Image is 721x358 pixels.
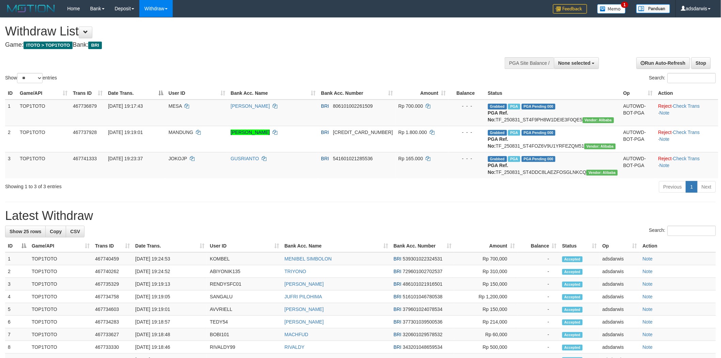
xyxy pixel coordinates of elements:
[643,344,653,350] a: Note
[207,240,282,252] th: User ID: activate to sort column ascending
[658,130,672,135] a: Reject
[454,316,518,328] td: Rp 214,000
[394,269,401,274] span: BRI
[558,60,591,66] span: None selected
[553,4,587,14] img: Feedback.jpg
[5,226,46,237] a: Show 25 rows
[17,152,70,178] td: TOP1TOTO
[554,57,599,69] button: None selected
[207,265,282,278] td: ABIYONIK135
[394,256,401,262] span: BRI
[29,316,92,328] td: TOP1TOTO
[169,103,182,109] span: MESA
[5,3,57,14] img: MOTION_logo.png
[636,57,690,69] a: Run Auto-Refresh
[231,130,270,135] a: [PERSON_NAME]
[600,265,640,278] td: adsdarwis
[649,73,716,83] label: Search:
[508,130,520,136] span: Marked by adsdarwis
[621,2,628,8] span: 1
[394,319,401,325] span: BRI
[133,252,207,265] td: [DATE] 19:24:53
[454,265,518,278] td: Rp 310,000
[600,341,640,354] td: adsdarwis
[454,278,518,290] td: Rp 150,000
[620,152,656,178] td: AUTOWD-BOT-PGA
[518,303,559,316] td: -
[29,278,92,290] td: TOP1TOTO
[5,240,29,252] th: ID: activate to sort column descending
[518,278,559,290] td: -
[29,240,92,252] th: Game/API: activate to sort column ascending
[643,256,653,262] a: Note
[105,87,166,100] th: Date Trans.: activate to sort column descending
[656,87,718,100] th: Action
[207,278,282,290] td: RENDYSFC01
[285,256,332,262] a: MENIBEL SIMBOLON
[70,229,80,234] span: CSV
[508,156,520,162] span: Marked by adsdarwis
[518,265,559,278] td: -
[5,152,17,178] td: 3
[600,316,640,328] td: adsdarwis
[454,303,518,316] td: Rp 150,000
[660,163,670,168] a: Note
[656,100,718,126] td: · ·
[5,341,29,354] td: 8
[600,252,640,265] td: adsdarwis
[207,252,282,265] td: KOMBEL
[686,181,697,193] a: 1
[583,117,614,123] span: Vendor URL: https://settle4.1velocity.biz
[488,156,507,162] span: Grabbed
[522,156,556,162] span: PGA Pending
[5,303,29,316] td: 5
[285,344,305,350] a: RIVALDY
[454,341,518,354] td: Rp 500,000
[29,252,92,265] td: TOP1TOTO
[485,87,621,100] th: Status
[207,316,282,328] td: TEDY54
[108,103,143,109] span: [DATE] 19:17:43
[562,319,583,325] span: Accepted
[318,87,396,100] th: Bank Acc. Number: activate to sort column ascending
[488,136,508,149] b: PGA Ref. No:
[691,57,711,69] a: Stop
[207,303,282,316] td: AVVRIELL
[29,265,92,278] td: TOP1TOTO
[451,129,482,136] div: - - -
[660,110,670,116] a: Note
[73,156,97,161] span: 467741333
[656,152,718,178] td: · ·
[668,226,716,236] input: Search:
[321,103,329,109] span: BRI
[228,87,318,100] th: Bank Acc. Name: activate to sort column ascending
[282,240,391,252] th: Bank Acc. Name: activate to sort column ascending
[584,144,616,149] span: Vendor URL: https://settle4.1velocity.biz
[451,155,482,162] div: - - -
[403,256,443,262] span: Copy 539301022324531 to clipboard
[17,100,70,126] td: TOP1TOTO
[600,303,640,316] td: adsdarwis
[668,73,716,83] input: Search:
[5,328,29,341] td: 7
[656,126,718,152] td: · ·
[285,294,322,299] a: JUFRI PILOHIMA
[133,341,207,354] td: [DATE] 19:18:46
[285,332,308,337] a: MACHFUD
[24,42,73,49] span: ITOTO > TOP1TOTO
[5,209,716,223] h1: Latest Withdraw
[518,252,559,265] td: -
[403,332,443,337] span: Copy 320601029578532 to clipboard
[92,328,133,341] td: 467733627
[5,87,17,100] th: ID
[29,328,92,341] td: TOP1TOTO
[29,303,92,316] td: TOP1TOTO
[562,307,583,313] span: Accepted
[133,240,207,252] th: Date Trans.: activate to sort column ascending
[673,130,700,135] a: Check Trans
[29,341,92,354] td: TOP1TOTO
[5,252,29,265] td: 1
[92,265,133,278] td: 467740262
[394,332,401,337] span: BRI
[454,240,518,252] th: Amount: activate to sort column ascending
